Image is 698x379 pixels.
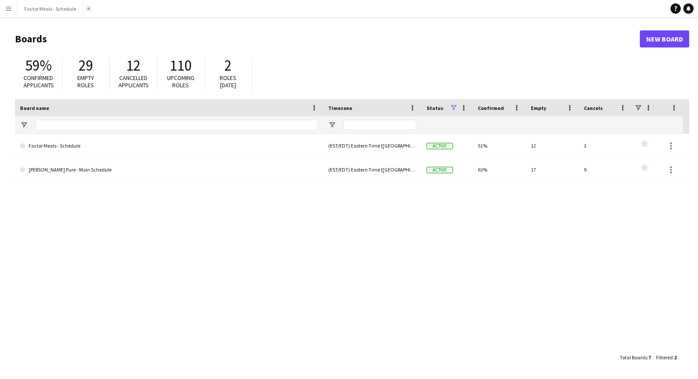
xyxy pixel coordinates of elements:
[674,354,677,361] span: 2
[579,158,632,181] div: 9
[620,354,647,361] span: Total Boards
[328,121,336,129] button: Open Filter Menu
[656,349,677,366] div: :
[427,167,453,173] span: Active
[25,56,52,75] span: 59%
[531,105,546,111] span: Empty
[427,105,443,111] span: Status
[427,143,453,149] span: Active
[526,158,579,181] div: 17
[220,74,237,89] span: Roles [DATE]
[225,56,232,75] span: 2
[526,134,579,157] div: 12
[640,30,689,47] a: New Board
[24,74,54,89] span: Confirmed applicants
[579,134,632,157] div: 3
[344,120,416,130] input: Timezone Filter Input
[584,105,603,111] span: Cancels
[20,134,318,158] a: Factor Meals - Schedule
[15,33,640,45] h1: Boards
[323,158,421,181] div: (EST/EDT) Eastern Time ([GEOGRAPHIC_DATA] & [GEOGRAPHIC_DATA])
[118,74,149,89] span: Cancelled applicants
[167,74,194,89] span: Upcoming roles
[656,354,673,361] span: Filtered
[328,105,352,111] span: Timezone
[478,105,504,111] span: Confirmed
[35,120,318,130] input: Board name Filter Input
[18,0,83,17] button: Factor Meals - Schedule
[79,56,93,75] span: 29
[126,56,141,75] span: 12
[170,56,192,75] span: 110
[20,105,49,111] span: Board name
[620,349,651,366] div: :
[473,158,526,181] div: 63%
[20,121,28,129] button: Open Filter Menu
[20,158,318,182] a: [PERSON_NAME] Pure - Main Schedule
[648,354,651,361] span: 7
[323,134,421,157] div: (EST/EDT) Eastern Time ([GEOGRAPHIC_DATA] & [GEOGRAPHIC_DATA])
[473,134,526,157] div: 51%
[78,74,94,89] span: Empty roles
